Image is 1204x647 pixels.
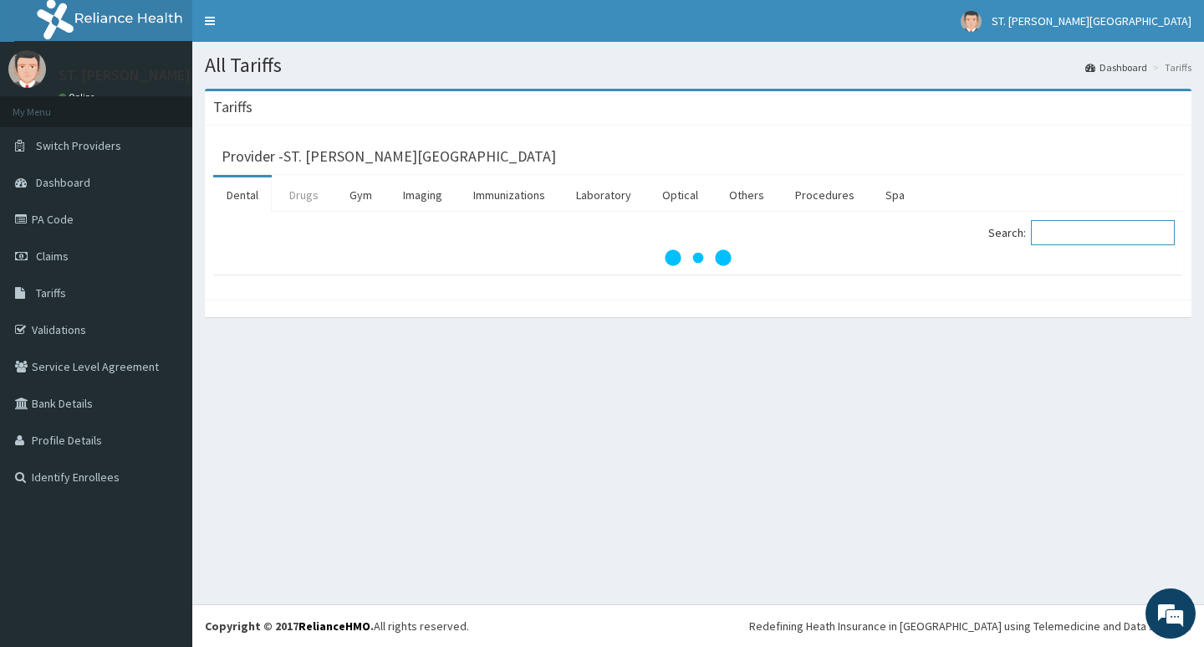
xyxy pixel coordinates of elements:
[8,457,319,516] textarea: Type your message and hit 'Enter'
[192,604,1204,647] footer: All rights reserved.
[1031,220,1175,245] input: Search:
[36,285,66,300] span: Tariffs
[222,149,556,164] h3: Provider - ST. [PERSON_NAME][GEOGRAPHIC_DATA]
[749,618,1191,634] div: Redefining Heath Insurance in [GEOGRAPHIC_DATA] using Telemedicine and Data Science!
[97,211,231,380] span: We're online!
[872,177,918,213] a: Spa
[992,13,1191,28] span: ST. [PERSON_NAME][GEOGRAPHIC_DATA]
[988,220,1175,245] label: Search:
[36,175,90,190] span: Dashboard
[87,94,281,116] div: Chat with us now
[336,177,385,213] a: Gym
[31,84,68,126] img: d_794563401_company_1708531726252_794563401
[665,224,732,291] svg: audio-loading
[59,68,329,83] p: ST. [PERSON_NAME][GEOGRAPHIC_DATA]
[205,619,374,634] strong: Copyright © 2017 .
[298,619,370,634] a: RelianceHMO
[59,91,99,103] a: Online
[276,177,332,213] a: Drugs
[390,177,456,213] a: Imaging
[8,50,46,88] img: User Image
[213,177,272,213] a: Dental
[782,177,868,213] a: Procedures
[716,177,778,213] a: Others
[205,54,1191,76] h1: All Tariffs
[274,8,314,49] div: Minimize live chat window
[961,11,982,32] img: User Image
[563,177,645,213] a: Laboratory
[36,138,121,153] span: Switch Providers
[460,177,559,213] a: Immunizations
[36,249,69,264] span: Claims
[213,100,253,115] h3: Tariffs
[649,177,712,213] a: Optical
[1149,60,1191,74] li: Tariffs
[1085,60,1147,74] a: Dashboard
